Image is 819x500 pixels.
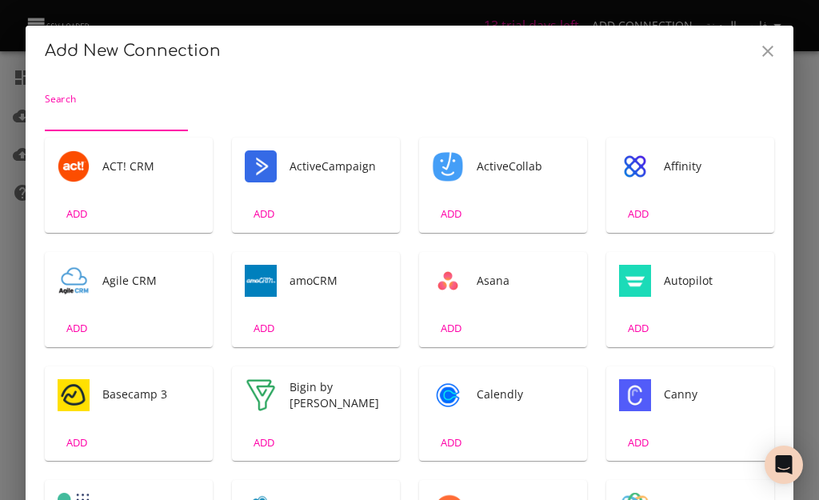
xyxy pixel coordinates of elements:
img: ActiveCollab [432,150,464,182]
div: Tool [619,265,651,297]
span: Asana [477,273,574,289]
h2: Add New Connection [45,38,774,64]
div: Tool [619,379,651,411]
div: Tool [245,150,277,182]
button: ADD [425,316,477,341]
button: Close [749,32,787,70]
button: ADD [51,202,102,226]
span: ADD [55,434,98,452]
span: Affinity [664,158,761,174]
span: ADD [429,205,473,223]
img: Calendly [432,379,464,411]
span: ADD [429,434,473,452]
label: Search [45,94,76,104]
span: Basecamp 3 [102,386,200,402]
button: ADD [238,430,290,455]
button: ADD [238,316,290,341]
button: ADD [613,430,664,455]
span: ACT! CRM [102,158,200,174]
div: Tool [619,150,651,182]
button: ADD [613,202,664,226]
span: ADD [242,319,286,338]
div: Tool [245,379,277,411]
img: Bigin by Zoho CRM [245,379,277,411]
img: ActiveCampaign [245,150,277,182]
span: Calendly [477,386,574,402]
div: Tool [432,150,464,182]
span: ADD [55,319,98,338]
span: amoCRM [290,273,387,289]
div: Tool [58,379,90,411]
span: Autopilot [664,273,761,289]
span: Canny [664,386,761,402]
button: ADD [238,202,290,226]
span: ADD [242,434,286,452]
div: Tool [58,265,90,297]
img: Affinity [619,150,651,182]
span: ADD [55,205,98,223]
img: Asana [432,265,464,297]
img: amoCRM [245,265,277,297]
span: ADD [617,434,660,452]
span: ActiveCollab [477,158,574,174]
span: ADD [617,205,660,223]
div: Open Intercom Messenger [765,446,803,484]
div: Tool [58,150,90,182]
button: ADD [425,202,477,226]
span: Agile CRM [102,273,200,289]
div: Tool [432,265,464,297]
span: ADD [617,319,660,338]
span: ActiveCampaign [290,158,387,174]
span: Bigin by [PERSON_NAME] [290,379,387,411]
span: ADD [429,319,473,338]
button: ADD [613,316,664,341]
button: ADD [425,430,477,455]
img: Basecamp 3 [58,379,90,411]
button: ADD [51,430,102,455]
img: Agile CRM [58,265,90,297]
button: ADD [51,316,102,341]
img: ACT! CRM [58,150,90,182]
span: ADD [242,205,286,223]
div: Tool [432,379,464,411]
img: Autopilot [619,265,651,297]
img: Canny [619,379,651,411]
div: Tool [245,265,277,297]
